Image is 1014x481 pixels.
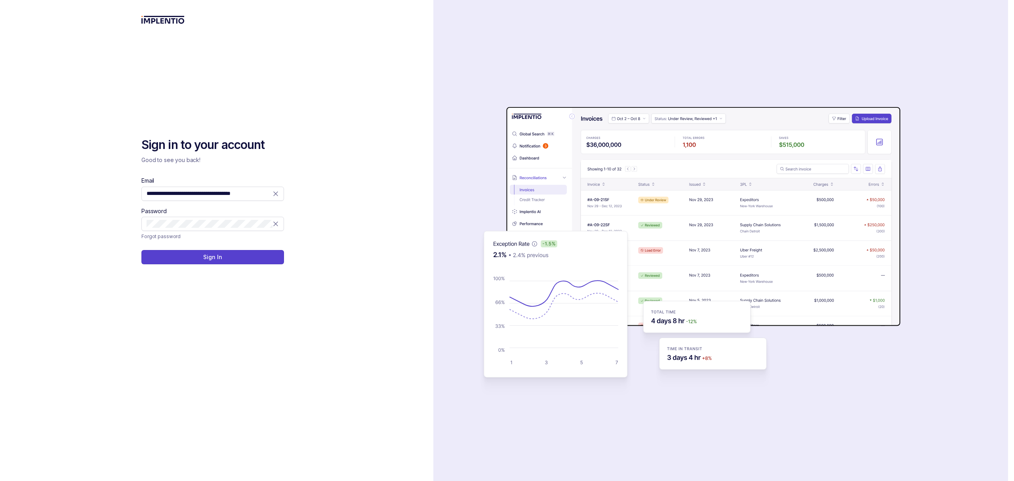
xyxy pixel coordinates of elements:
[141,156,284,164] p: Good to see you back!
[141,233,181,240] p: Forgot password
[141,177,154,185] label: Email
[203,253,222,261] p: Sign In
[141,137,284,153] h2: Sign in to your account
[456,82,903,399] img: signin-background.svg
[141,207,167,215] label: Password
[141,16,185,24] img: logo
[141,250,284,264] button: Sign In
[141,233,181,240] a: Link Forgot password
